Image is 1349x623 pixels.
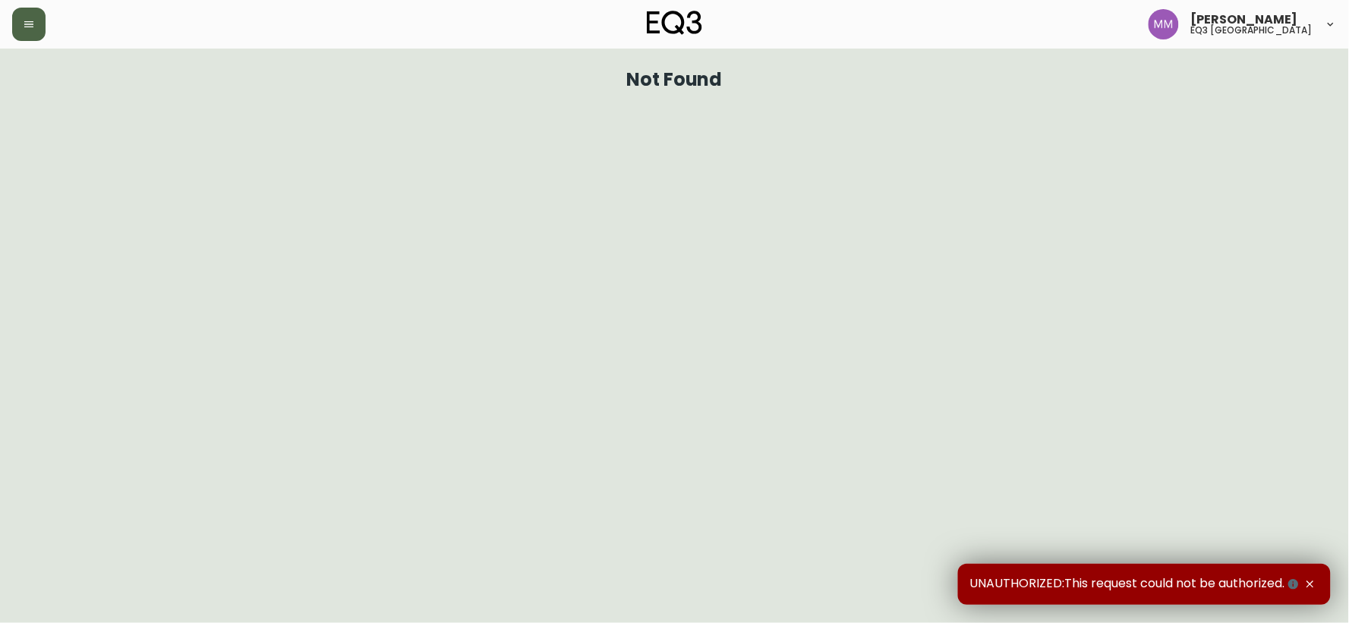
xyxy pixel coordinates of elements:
[1149,9,1179,39] img: b124d21e3c5b19e4a2f2a57376a9c201
[626,73,723,87] h1: Not Found
[1191,14,1298,26] span: [PERSON_NAME]
[1191,26,1313,35] h5: eq3 [GEOGRAPHIC_DATA]
[970,576,1302,593] span: UNAUTHORIZED:This request could not be authorized.
[647,11,703,35] img: logo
